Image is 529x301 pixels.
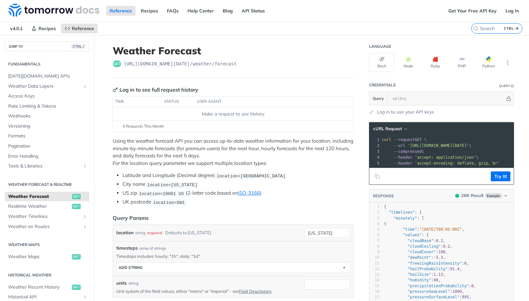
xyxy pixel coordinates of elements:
[369,249,379,255] div: 9
[382,155,478,160] span: \
[8,163,81,169] span: Tools & Libraries
[239,289,271,294] a: Field Descriptors
[499,83,514,88] div: QueryInformation
[8,93,88,99] span: Access Keys
[502,6,522,16] a: Log In
[8,103,88,110] span: Rate Limiting & Tokens
[369,53,394,72] button: Shell
[371,126,409,132] button: cURL Request
[382,143,472,148] span: \
[8,153,88,160] span: Error Handling
[5,101,89,111] a: Rate Limiting & Tokens
[238,190,260,196] a: ISO-3166
[116,280,127,287] label: units
[5,282,89,292] a: Weather Recent Historyget
[82,294,88,300] button: Show subpages for Historical API
[71,44,86,49] span: CTRL-/
[116,111,351,117] div: Make a request to see history.
[122,172,354,179] li: Latitude and Longitude (Decimal degree)
[113,214,149,222] div: Query Params
[408,244,441,249] span: "cloudCeiling"
[393,143,405,148] span: --url
[122,198,354,206] li: UK postcode
[476,53,501,72] button: Python
[502,25,521,32] kbd: CTRL-K
[369,289,379,294] div: 16
[384,267,462,271] span: : ,
[373,171,382,181] button: Copy to clipboard
[39,26,56,31] span: Recipes
[5,71,89,81] a: [DATE][DOMAIN_NAME] APIs
[408,250,436,254] span: "cloudCover"
[443,244,450,249] span: 0.2
[393,161,412,166] span: --header
[5,212,89,221] a: Weather TimelinesShow subpages for Weather Timelines
[455,194,459,198] span: 200
[373,96,384,101] span: Query
[393,216,417,221] span: "minutely"
[5,202,89,211] a: Realtime Weatherget
[122,181,354,188] li: City name
[165,228,211,238] div: Defaults to [US_STATE]
[384,278,441,282] span: : ,
[384,227,464,232] span: : ,
[436,255,443,260] span: 5.3
[5,182,89,187] h2: Weather Forecast & realtime
[219,6,236,16] a: Blog
[72,204,81,209] span: get
[499,83,510,88] div: Query
[8,143,88,150] span: Pagination
[5,242,89,248] h2: Weather Maps
[5,151,89,161] a: Error Handling
[139,191,184,196] span: location=10001 US
[384,250,448,254] span: : ,
[5,141,89,151] a: Pagination
[116,288,302,294] p: Unit system of the field values, either "metric" or "imperial" - see
[238,6,268,16] a: API Status
[369,44,391,49] div: Language
[137,6,162,16] a: Recipes
[195,97,340,107] th: user agent
[5,272,89,278] h2: Historical Weather
[384,244,453,249] span: : ,
[408,143,469,148] span: '[URL][DOMAIN_NAME][DATE]'
[461,192,484,199] div: - Result
[113,87,118,92] svg: Key
[384,284,476,288] span: : ,
[503,58,513,67] button: More Languages
[473,26,478,31] svg: Search
[369,149,380,154] div: 3
[403,227,417,232] span: "time"
[505,60,511,65] svg: More ellipsis
[5,111,89,121] a: Webhooks
[5,222,89,232] a: Weather on RoutesShow subpages for Weather on Routes
[373,126,402,132] span: cURL Request
[153,200,184,205] span: location=SW1
[369,154,380,160] div: 4
[369,232,379,238] div: 6
[384,221,386,226] span: {
[72,254,81,259] span: get
[369,204,379,210] div: 1
[461,193,469,198] span: 200
[5,121,89,131] a: Versioning
[8,294,81,300] span: Historical API
[408,239,433,243] span: "cloudBase"
[369,160,380,166] div: 5
[408,272,431,277] span: "hailSize"
[384,204,386,209] span: {
[415,155,476,160] span: 'accept: application/json'
[5,131,89,141] a: Formats
[384,289,464,294] span: : ,
[82,84,88,89] button: Show subpages for Weather Data Layers
[113,97,162,107] th: time
[384,295,471,299] span: : ,
[384,261,469,266] span: : ,
[72,285,81,290] span: get
[434,272,443,277] span: 1.13
[369,221,379,227] div: 4
[369,82,396,88] div: Credentials
[369,137,380,143] div: 1
[369,244,379,249] div: 8
[113,61,121,67] span: get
